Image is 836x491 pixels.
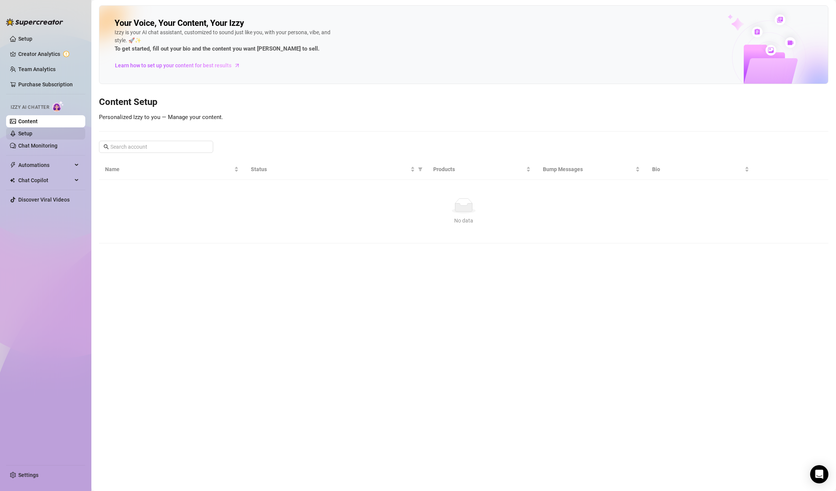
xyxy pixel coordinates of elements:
[543,165,634,173] span: Bump Messages
[18,197,70,203] a: Discover Viral Videos
[18,174,72,186] span: Chat Copilot
[115,59,246,72] a: Learn how to set up your content for best results
[18,472,38,478] a: Settings
[18,66,56,72] a: Team Analytics
[418,167,423,172] span: filter
[108,216,819,225] div: No data
[646,159,755,180] th: Bio
[115,61,231,70] span: Learn how to set up your content for best results
[10,162,16,168] span: thunderbolt
[427,159,536,180] th: Products
[11,104,49,111] span: Izzy AI Chatter
[710,6,828,84] img: ai-chatter-content-library-cLFOSyPT.png
[537,159,646,180] th: Bump Messages
[110,143,203,151] input: Search account
[251,165,409,173] span: Status
[433,165,524,173] span: Products
[18,159,72,171] span: Automations
[18,48,79,60] a: Creator Analytics exclamation-circle
[416,164,424,175] span: filter
[652,165,743,173] span: Bio
[52,101,64,112] img: AI Chatter
[99,114,223,121] span: Personalized Izzy to you — Manage your content.
[104,144,109,149] span: search
[18,118,38,124] a: Content
[115,29,343,54] div: Izzy is your AI chat assistant, customized to sound just like you, with your persona, vibe, and s...
[115,18,244,29] h2: Your Voice, Your Content, Your Izzy
[18,81,73,87] a: Purchase Subscription
[810,465,828,483] div: Open Intercom Messenger
[245,159,427,180] th: Status
[99,159,245,180] th: Name
[18,130,32,137] a: Setup
[99,96,828,108] h3: Content Setup
[10,178,15,183] img: Chat Copilot
[115,45,319,52] strong: To get started, fill out your bio and the content you want [PERSON_NAME] to sell.
[18,36,32,42] a: Setup
[105,165,233,173] span: Name
[233,62,241,69] span: arrow-right
[18,143,57,149] a: Chat Monitoring
[6,18,63,26] img: logo-BBDzfeDw.svg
